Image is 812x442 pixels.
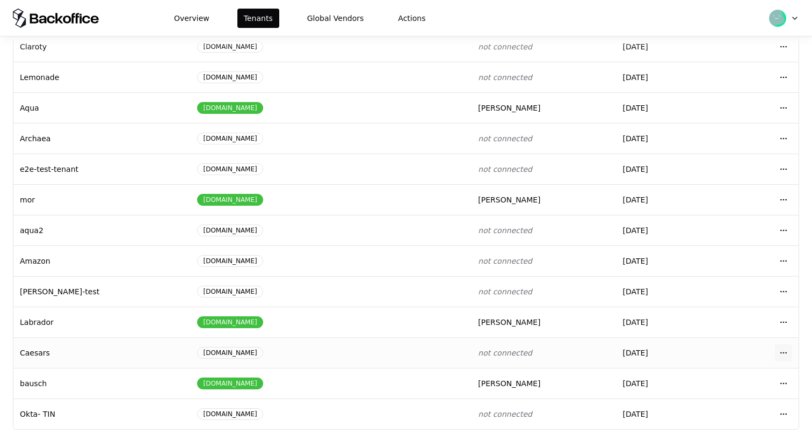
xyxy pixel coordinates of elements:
div: [DOMAIN_NAME] [197,133,263,144]
button: Overview [168,9,216,28]
td: bausch [13,368,191,398]
div: [DOMAIN_NAME] [197,102,263,114]
span: [PERSON_NAME] [478,318,540,327]
td: [DATE] [616,307,717,337]
td: Lemonade [13,62,191,92]
td: [DATE] [616,31,717,62]
button: Global Vendors [301,9,371,28]
span: not connected [478,410,532,418]
div: [DOMAIN_NAME] [197,71,263,83]
div: [DOMAIN_NAME] [197,255,263,267]
td: [DATE] [616,337,717,368]
div: [DOMAIN_NAME] [197,41,263,53]
div: [DOMAIN_NAME] [197,347,263,359]
span: not connected [478,257,532,265]
button: Actions [392,9,432,28]
span: [PERSON_NAME] [478,379,540,388]
td: [DATE] [616,215,717,245]
td: Claroty [13,31,191,62]
td: [DATE] [616,184,717,215]
td: [DATE] [616,245,717,276]
td: [DATE] [616,62,717,92]
span: [PERSON_NAME] [478,104,540,112]
td: Labrador [13,307,191,337]
td: e2e-test-tenant [13,154,191,184]
span: not connected [478,226,532,235]
td: mor [13,184,191,215]
span: not connected [478,287,532,296]
span: not connected [478,73,532,82]
button: Tenants [237,9,279,28]
div: [DOMAIN_NAME] [197,224,263,236]
td: Caesars [13,337,191,368]
td: Okta- TIN [13,398,191,429]
td: Aqua [13,92,191,123]
td: Amazon [13,245,191,276]
div: [DOMAIN_NAME] [197,194,263,206]
div: [DOMAIN_NAME] [197,378,263,389]
td: [DATE] [616,398,717,429]
span: [PERSON_NAME] [478,195,540,204]
div: [DOMAIN_NAME] [197,286,263,298]
div: [DOMAIN_NAME] [197,316,263,328]
span: not connected [478,165,532,173]
td: [DATE] [616,154,717,184]
div: [DOMAIN_NAME] [197,163,263,175]
td: [DATE] [616,92,717,123]
td: [DATE] [616,276,717,307]
td: [PERSON_NAME]-test [13,276,191,307]
td: Archaea [13,123,191,154]
td: aqua2 [13,215,191,245]
td: [DATE] [616,368,717,398]
td: [DATE] [616,123,717,154]
div: [DOMAIN_NAME] [197,408,263,420]
span: not connected [478,134,532,143]
span: not connected [478,349,532,357]
span: not connected [478,42,532,51]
